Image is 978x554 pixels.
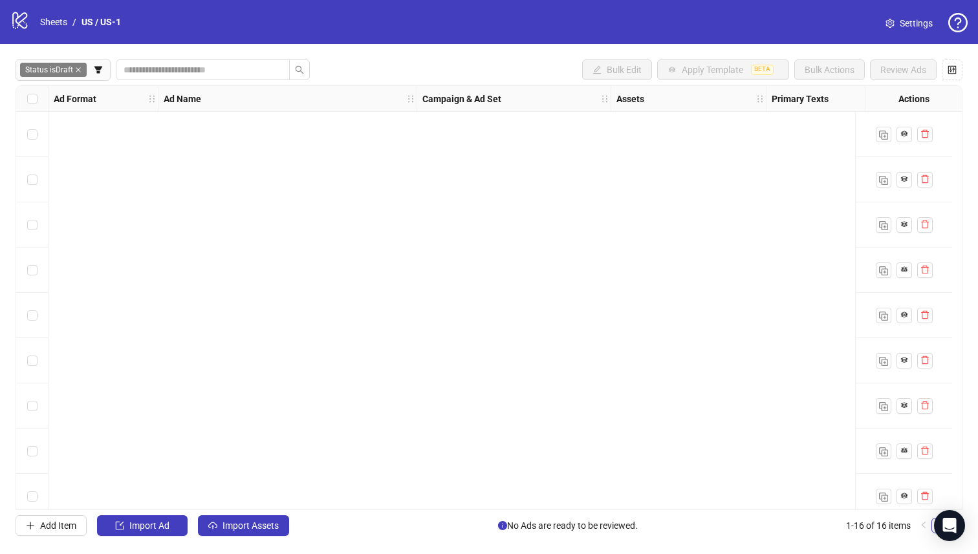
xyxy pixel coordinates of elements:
div: Select all rows [16,86,49,112]
button: Apply TemplateBETA [657,59,789,80]
li: 1 [931,518,947,533]
a: Settings [875,13,943,34]
button: Duplicate [876,172,891,187]
span: import [115,521,124,530]
span: search [295,65,304,74]
span: holder [755,94,765,103]
div: Select row 7 [16,383,49,429]
li: / [72,15,76,29]
button: Bulk Edit [582,59,652,80]
a: Sheets [38,15,70,29]
span: holder [415,94,424,103]
span: Import Assets [223,520,279,531]
strong: Assets [616,92,644,106]
span: delete [920,401,929,410]
span: holder [765,94,774,103]
span: delete [920,491,929,500]
span: info-circle [498,521,507,530]
span: holder [600,94,609,103]
a: 1 [932,518,946,533]
strong: Ad Format [54,92,96,106]
img: Duplicate [879,312,888,321]
button: Duplicate [876,217,891,233]
span: delete [920,129,929,138]
li: 1-16 of 16 items [846,518,911,533]
img: Duplicate [879,447,888,456]
div: Resize Ad Format column [155,86,158,111]
div: Select row 1 [16,112,49,157]
span: Import Ad [129,520,169,531]
span: delete [920,446,929,455]
span: cloud-upload [208,521,217,530]
button: Duplicate [876,353,891,368]
strong: Primary Texts [772,92,829,106]
span: delete [920,356,929,365]
img: Duplicate [879,402,888,411]
button: Duplicate [876,262,891,278]
img: Duplicate [879,221,888,230]
button: Import Ad [97,515,188,536]
img: Duplicate [879,131,888,140]
img: Duplicate [879,176,888,185]
li: Previous Page [916,518,931,533]
span: Settings [900,16,933,30]
button: Duplicate [876,489,891,504]
button: Duplicate [876,308,891,323]
div: Open Intercom Messenger [934,510,965,541]
span: delete [920,265,929,274]
span: delete [920,175,929,184]
span: left [920,521,928,529]
img: Duplicate [879,357,888,366]
div: Resize Campaign & Ad Set column [607,86,611,111]
span: holder [406,94,415,103]
span: setting [886,19,895,28]
span: control [948,65,957,74]
button: Configure table settings [942,59,962,80]
button: Import Assets [198,515,289,536]
img: Duplicate [879,493,888,502]
span: holder [157,94,166,103]
span: delete [920,310,929,319]
a: US / US-1 [79,15,124,29]
span: filter [94,65,103,74]
div: Resize Assets column [763,86,766,111]
span: plus [26,521,35,530]
span: question-circle [948,13,968,32]
div: Resize Ad Name column [413,86,417,111]
button: Duplicate [876,443,891,459]
strong: Actions [898,92,929,106]
div: Select row 2 [16,157,49,202]
img: Duplicate [879,266,888,275]
div: Select row 5 [16,293,49,338]
span: Status is Draft [20,63,87,77]
div: Select row 3 [16,202,49,248]
button: Bulk Actions [794,59,865,80]
span: close [75,67,81,73]
div: Select row 4 [16,248,49,293]
div: Select row 9 [16,474,49,519]
div: Select row 8 [16,429,49,474]
span: delete [920,220,929,229]
button: Duplicate [876,127,891,142]
button: Review Ads [870,59,937,80]
span: holder [147,94,157,103]
span: No Ads are ready to be reviewed. [498,518,638,533]
span: holder [609,94,618,103]
button: Add Item [16,515,87,536]
span: Add Item [40,520,76,531]
strong: Campaign & Ad Set [422,92,501,106]
strong: Ad Name [164,92,201,106]
div: Select row 6 [16,338,49,383]
button: left [916,518,931,533]
button: Duplicate [876,398,891,414]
